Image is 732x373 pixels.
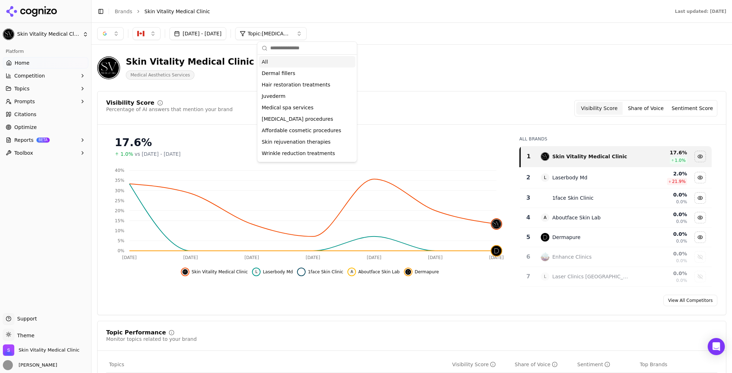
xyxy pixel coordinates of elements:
a: Optimize [3,121,88,133]
tr: 6enhance clinicsEnhance Clinics0.0%0.0%Show enhance clinics data [520,247,712,267]
button: Hide laserbody md data [252,268,293,276]
span: 1.0 % [675,158,686,163]
button: Show enhance clinics data [694,251,706,263]
tr: 7LLaser Clinics [GEOGRAPHIC_DATA]0.0%0.0%Show laser clinics canada data [520,267,712,287]
img: Skin Vitality Medical Clinic [97,56,120,79]
span: 21.9 % [672,179,686,184]
span: 0.0% [676,238,687,244]
img: Skin Vitality Medical Clinic [3,344,14,356]
div: Monitor topics related to your brand [106,335,197,343]
a: View All Competitors [663,295,717,306]
span: Dermal fillers [262,70,295,77]
tr: 5dermapureDermapure0.0%0.0%Hide dermapure data [520,228,712,247]
tr: 2LLaserbody Md2.0%21.9%Hide laserbody md data [520,167,712,188]
tspan: 40% [115,168,124,173]
div: Visibility Score [452,361,496,368]
span: CoolSculpting treatments [262,161,325,168]
div: 1 [524,152,534,161]
button: Hide skin vitality medical clinic data [181,268,248,276]
div: 4 [523,213,534,222]
nav: breadcrumb [115,8,661,15]
a: Citations [3,109,88,120]
span: Medical spa services [262,104,313,111]
tspan: 0% [118,248,124,253]
img: dermapure [405,269,411,275]
button: Prompts [3,96,88,107]
tspan: 10% [115,228,124,233]
tspan: [DATE] [367,255,381,260]
div: Skin Vitality Medical Clinic [552,153,627,160]
span: Topic: [MEDICAL_DATA] [248,30,291,37]
th: Topics [106,357,449,373]
div: 1face Skin Clinic [552,194,593,202]
span: Top Brands [640,361,667,368]
div: Topic Performance [106,330,166,335]
img: Skin Vitality Medical Clinic [3,29,14,40]
div: 2.0 % [637,170,687,177]
span: [MEDICAL_DATA] procedures [262,115,333,123]
tr: 1skin vitality medical clinicSkin Vitality Medical Clinic17.6%1.0%Hide skin vitality medical clin... [520,146,712,167]
img: 1face skin clinic [298,269,304,275]
div: 7 [523,272,534,281]
tspan: 20% [115,208,124,213]
span: All [262,58,268,65]
tspan: 15% [115,218,124,223]
div: Open Intercom Messenger [708,338,725,355]
span: Topics [109,361,124,368]
img: 1face skin clinic [541,194,549,202]
div: Aboutface Skin Lab [552,214,600,221]
span: 1.0% [120,150,133,158]
button: Open organization switcher [3,344,79,356]
span: Hair restoration treatments [262,81,330,88]
span: Affordable cosmetic procedures [262,127,341,134]
div: 0.0 % [637,250,687,257]
th: visibilityScore [449,357,512,373]
span: Skin Vitality Medical Clinic [19,347,79,353]
div: 5 [523,233,534,242]
th: Top Brands [637,357,717,373]
tspan: [DATE] [244,255,259,260]
tspan: 35% [115,178,124,183]
button: ReportsBETA [3,134,88,146]
img: Canada [137,30,144,37]
span: 0.0% [676,278,687,283]
span: L [253,269,259,275]
span: vs [DATE] - [DATE] [135,150,181,158]
a: Home [3,57,88,69]
div: 0.0 % [637,230,687,238]
span: Optimize [14,124,37,131]
span: Skin Vitality Medical Clinic [192,269,248,275]
span: 1face Skin Clinic [308,269,343,275]
span: Toolbox [14,149,33,156]
img: dermapure [541,233,549,242]
span: Topics [14,85,30,92]
span: Wrinkle reduction treatments [262,150,335,157]
span: Support [14,315,37,322]
span: A [541,213,549,222]
span: L [541,272,549,281]
span: Medical Aesthetics Services [126,70,194,80]
span: Dermapure [415,269,439,275]
span: A [349,269,355,275]
div: 0.0 % [637,211,687,218]
span: Aboutface Skin Lab [358,269,400,275]
img: skin vitality medical clinic [491,219,501,229]
div: Skin Vitality Medical Clinic [126,56,254,68]
tspan: [DATE] [122,255,137,260]
tspan: [DATE] [428,255,443,260]
button: Toolbox [3,147,88,159]
button: Hide skin vitality medical clinic data [694,151,706,162]
img: Sam Walker [3,360,13,370]
span: 0.0% [676,258,687,264]
button: Hide 1face skin clinic data [297,268,343,276]
button: Visibility Score [576,102,623,115]
div: Visibility Score [106,100,154,106]
tr: 4AAboutface Skin Lab0.0%0.0%Hide aboutface skin lab data [520,208,712,228]
button: Open user button [3,360,57,370]
div: Dermapure [552,234,580,241]
span: [PERSON_NAME] [16,362,57,368]
div: Percentage of AI answers that mention your brand [106,106,233,113]
tspan: [DATE] [306,255,320,260]
div: All Brands [519,136,712,142]
span: Theme [14,333,34,338]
